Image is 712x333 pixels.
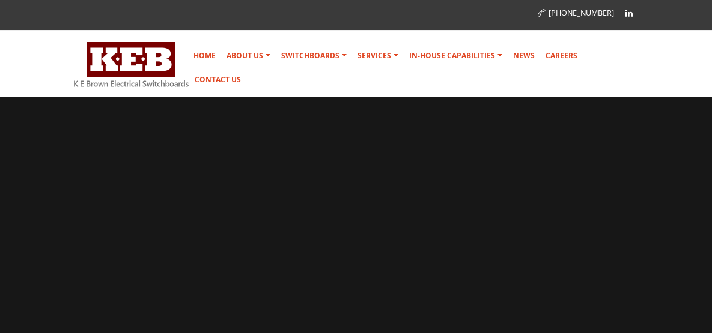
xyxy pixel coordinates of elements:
a: Careers [541,44,582,68]
a: Home [189,44,221,68]
a: News [508,44,540,68]
a: Switchboards [276,44,351,68]
a: [PHONE_NUMBER] [538,8,614,18]
img: K E Brown Electrical Switchboards [74,42,189,87]
a: Linkedin [620,4,638,22]
a: About Us [222,44,275,68]
a: Contact Us [190,68,246,92]
a: Services [353,44,403,68]
a: In-house Capabilities [404,44,507,68]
